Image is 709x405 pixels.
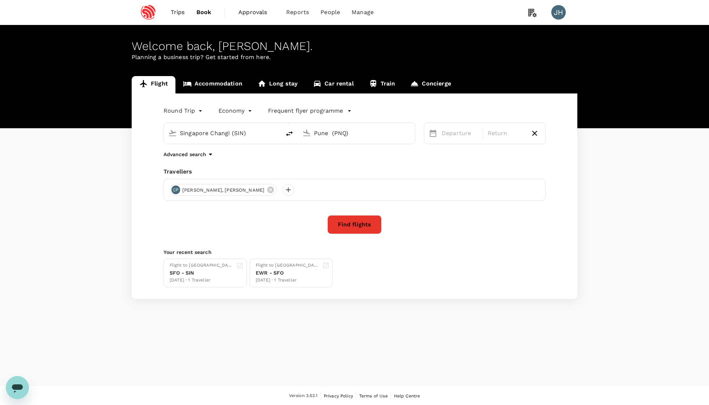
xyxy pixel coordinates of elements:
button: Open [276,132,277,134]
div: Welcome back , [PERSON_NAME] . [132,39,577,53]
a: Car rental [305,76,361,93]
button: Find flights [327,215,382,234]
input: Going to [314,128,400,139]
span: Help Centre [394,393,420,398]
a: Privacy Policy [324,392,353,400]
p: Return [488,129,525,138]
div: CP[PERSON_NAME], [PERSON_NAME] [170,184,277,196]
div: Round Trip [164,105,204,117]
button: delete [281,125,298,142]
span: Book [196,8,212,17]
span: Reports [286,8,309,17]
a: Concierge [403,76,458,93]
span: Approvals [238,8,275,17]
div: [DATE] · 1 Traveller [256,277,319,284]
div: EWR - SFO [256,269,319,277]
p: Advanced search [164,151,206,158]
span: People [320,8,340,17]
div: [DATE] · 1 Traveller [170,277,233,284]
p: Departure [442,129,479,138]
p: Frequent flyer programme [268,107,343,115]
a: Long stay [250,76,305,93]
span: Version 3.53.1 [289,392,318,400]
a: Train [361,76,403,93]
div: Flight to [GEOGRAPHIC_DATA] [170,262,233,269]
button: Frequent flyer programme [268,107,352,115]
div: CP [171,185,180,194]
span: Manage [352,8,374,17]
div: SFO - SIN [170,269,233,277]
button: Open [410,132,411,134]
img: Espressif Systems Singapore Pte Ltd [132,4,165,20]
div: Flight to [GEOGRAPHIC_DATA] [256,262,319,269]
a: Help Centre [394,392,420,400]
div: Travellers [164,167,545,176]
div: Economy [218,105,254,117]
button: Advanced search [164,150,215,159]
input: Depart from [180,128,266,139]
a: Flight [132,76,175,93]
span: Terms of Use [359,393,388,398]
a: Accommodation [175,76,250,93]
iframe: Button to launch messaging window [6,376,29,399]
div: JH [551,5,566,20]
span: Trips [171,8,185,17]
a: Terms of Use [359,392,388,400]
p: Your recent search [164,249,545,256]
span: [PERSON_NAME], [PERSON_NAME] [178,187,269,194]
p: Planning a business trip? Get started from here. [132,53,577,62]
span: Privacy Policy [324,393,353,398]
